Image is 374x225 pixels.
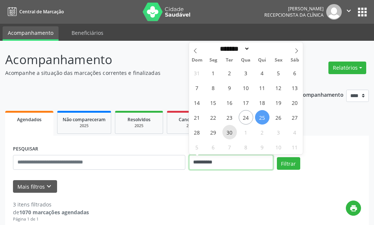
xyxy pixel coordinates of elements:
[19,9,64,15] span: Central de Marcação
[45,182,53,191] i: keyboard_arrow_down
[277,157,300,170] button: Filtrar
[264,12,324,18] span: Recepcionista da clínica
[128,116,150,123] span: Resolvidos
[271,66,286,80] span: Setembro 5, 2025
[288,140,302,154] span: Outubro 11, 2025
[288,95,302,110] span: Setembro 20, 2025
[255,110,269,125] span: Setembro 25, 2025
[17,116,42,123] span: Agendados
[190,110,204,125] span: Setembro 21, 2025
[288,110,302,125] span: Setembro 27, 2025
[206,95,221,110] span: Setembro 15, 2025
[255,80,269,95] span: Setembro 11, 2025
[239,110,253,125] span: Setembro 24, 2025
[255,125,269,139] span: Outubro 2, 2025
[239,66,253,80] span: Setembro 3, 2025
[222,125,237,139] span: Setembro 30, 2025
[13,180,57,193] button: Mais filtroskeyboard_arrow_down
[271,125,286,139] span: Outubro 3, 2025
[271,95,286,110] span: Setembro 19, 2025
[255,95,269,110] span: Setembro 18, 2025
[287,58,303,63] span: Sáb
[5,50,260,69] p: Acompanhamento
[218,45,250,53] select: Month
[206,125,221,139] span: Setembro 29, 2025
[19,209,89,216] strong: 1070 marcações agendadas
[221,58,238,63] span: Ter
[190,66,204,80] span: Agosto 31, 2025
[255,140,269,154] span: Outubro 9, 2025
[222,140,237,154] span: Outubro 7, 2025
[222,110,237,125] span: Setembro 23, 2025
[271,80,286,95] span: Setembro 12, 2025
[206,66,221,80] span: Setembro 1, 2025
[239,140,253,154] span: Outubro 8, 2025
[239,80,253,95] span: Setembro 10, 2025
[346,201,361,216] button: print
[350,204,358,212] i: print
[222,80,237,95] span: Setembro 9, 2025
[288,66,302,80] span: Setembro 6, 2025
[206,140,221,154] span: Outubro 6, 2025
[271,140,286,154] span: Outubro 10, 2025
[63,123,106,129] div: 2025
[190,80,204,95] span: Setembro 7, 2025
[13,216,89,222] div: Página 1 de 1
[13,208,89,216] div: de
[190,125,204,139] span: Setembro 28, 2025
[190,140,204,154] span: Outubro 5, 2025
[278,90,344,99] p: Ano de acompanhamento
[239,95,253,110] span: Setembro 17, 2025
[356,6,369,19] button: apps
[5,6,64,18] a: Central de Marcação
[206,80,221,95] span: Setembro 8, 2025
[271,110,286,125] span: Setembro 26, 2025
[270,58,287,63] span: Sex
[222,95,237,110] span: Setembro 16, 2025
[205,58,221,63] span: Seg
[190,95,204,110] span: Setembro 14, 2025
[254,58,270,63] span: Qui
[179,116,203,123] span: Cancelados
[120,123,158,129] div: 2025
[250,45,274,53] input: Year
[13,143,38,155] label: PESQUISAR
[222,66,237,80] span: Setembro 2, 2025
[206,110,221,125] span: Setembro 22, 2025
[288,80,302,95] span: Setembro 13, 2025
[5,69,260,77] p: Acompanhe a situação das marcações correntes e finalizadas
[288,125,302,139] span: Outubro 4, 2025
[172,123,209,129] div: 2025
[328,62,366,74] button: Relatórios
[264,6,324,12] div: [PERSON_NAME]
[239,125,253,139] span: Outubro 1, 2025
[345,7,353,15] i: 
[238,58,254,63] span: Qua
[255,66,269,80] span: Setembro 4, 2025
[66,26,109,39] a: Beneficiários
[63,116,106,123] span: Não compareceram
[342,4,356,20] button: 
[189,58,205,63] span: Dom
[326,4,342,20] img: img
[3,26,59,41] a: Acompanhamento
[13,201,89,208] div: 3 itens filtrados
